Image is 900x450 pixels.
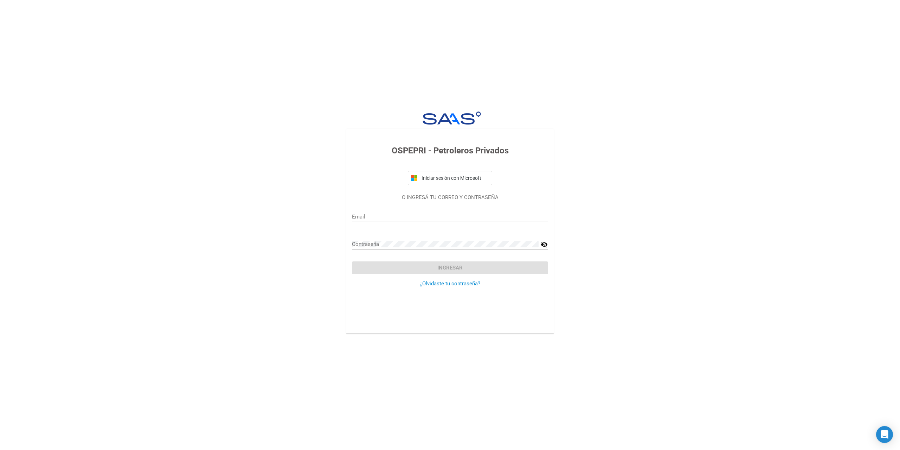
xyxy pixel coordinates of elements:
[876,426,893,443] div: Open Intercom Messenger
[352,194,548,202] p: O INGRESÁ TU CORREO Y CONTRASEÑA
[541,240,548,249] mat-icon: visibility_off
[352,261,548,274] button: Ingresar
[352,144,548,157] h3: OSPEPRI - Petroleros Privados
[437,265,463,271] span: Ingresar
[420,175,489,181] span: Iniciar sesión con Microsoft
[420,280,480,287] a: ¿Olvidaste tu contraseña?
[408,171,492,185] button: Iniciar sesión con Microsoft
